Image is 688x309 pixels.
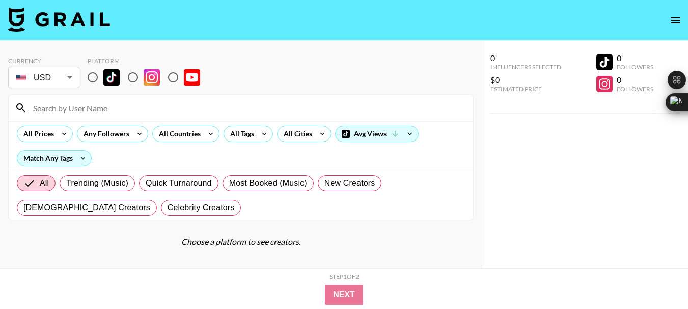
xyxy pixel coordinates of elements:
div: Step 1 of 2 [329,273,359,280]
div: USD [10,69,77,87]
input: Search by User Name [27,100,467,116]
span: New Creators [324,177,375,189]
button: Next [325,285,363,305]
span: [DEMOGRAPHIC_DATA] Creators [23,202,150,214]
div: Match Any Tags [17,151,91,166]
div: Influencers Selected [490,63,561,71]
div: $0 [490,75,561,85]
div: Any Followers [77,126,131,142]
div: All Tags [224,126,256,142]
div: Currency [8,57,79,65]
div: Platform [88,57,208,65]
img: YouTube [184,69,200,86]
div: 0 [617,75,653,85]
div: Estimated Price [490,85,561,93]
span: Quick Turnaround [146,177,212,189]
div: Followers [617,85,653,93]
div: Avg Views [336,126,418,142]
img: Grail Talent [8,7,110,32]
img: Instagram [144,69,160,86]
span: Celebrity Creators [168,202,235,214]
div: 0 [490,53,561,63]
button: open drawer [666,10,686,31]
img: TikTok [103,69,120,86]
span: Most Booked (Music) [229,177,307,189]
span: Trending (Music) [66,177,128,189]
div: All Cities [278,126,314,142]
div: All Prices [17,126,56,142]
div: Followers [617,63,653,71]
div: 0 [617,53,653,63]
span: All [40,177,49,189]
div: All Countries [153,126,203,142]
div: Choose a platform to see creators. [8,237,474,247]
